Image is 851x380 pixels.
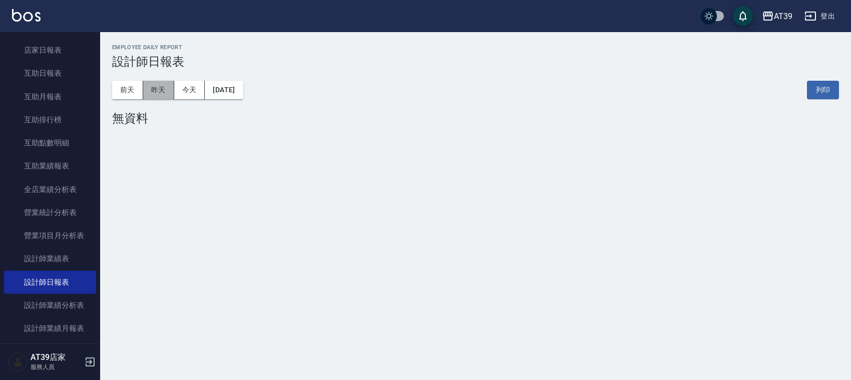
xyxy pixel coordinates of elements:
[4,294,96,317] a: 設計師業績分析表
[31,362,82,371] p: 服務人員
[174,81,205,99] button: 今天
[112,81,143,99] button: 前天
[4,247,96,270] a: 設計師業績表
[4,131,96,154] a: 互助點數明細
[31,352,82,362] h5: AT39店家
[205,81,243,99] button: [DATE]
[807,81,839,99] button: 列印
[112,111,839,125] div: 無資料
[4,108,96,131] a: 互助排行榜
[4,340,96,363] a: 設計師抽成報表
[143,81,174,99] button: 昨天
[4,154,96,177] a: 互助業績報表
[4,85,96,108] a: 互助月報表
[733,6,753,26] button: save
[774,10,792,23] div: AT39
[4,317,96,340] a: 設計師業績月報表
[112,55,839,69] h3: 設計師日報表
[8,352,28,372] img: Person
[758,6,796,27] button: AT39
[112,44,839,51] h2: Employee Daily Report
[4,201,96,224] a: 營業統計分析表
[4,39,96,62] a: 店家日報表
[4,62,96,85] a: 互助日報表
[4,271,96,294] a: 設計師日報表
[12,9,41,22] img: Logo
[4,224,96,247] a: 營業項目月分析表
[800,7,839,26] button: 登出
[4,178,96,201] a: 全店業績分析表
